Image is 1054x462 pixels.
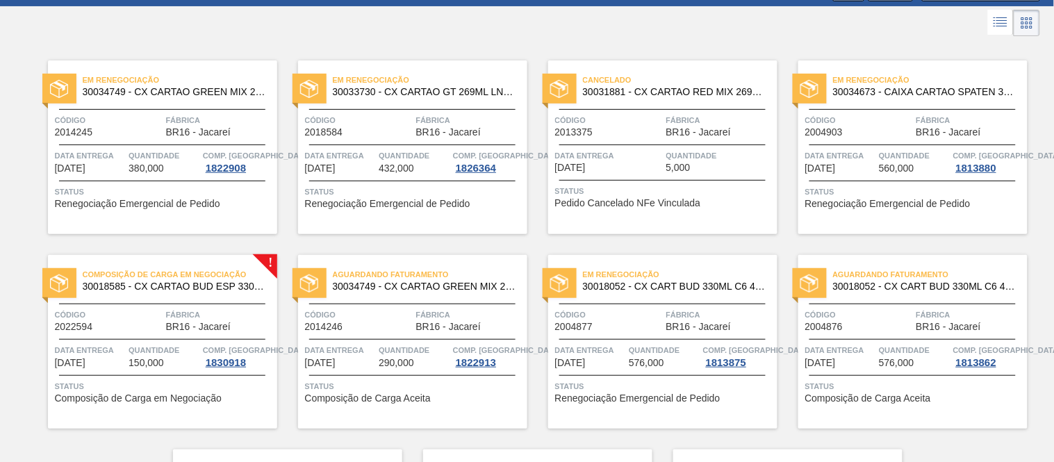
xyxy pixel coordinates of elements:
[833,267,1028,281] span: Aguardando Faturamento
[55,163,85,174] span: 03/09/2025
[379,163,414,174] span: 432,000
[453,357,499,368] div: 1822913
[305,113,413,127] span: Código
[300,274,318,292] img: status
[805,308,913,322] span: Código
[916,308,1024,322] span: Fábrica
[666,308,774,322] span: Fábrica
[777,60,1028,234] a: statusEm renegociação30034673 - CAIXA CARTAO SPATEN 330 C6 NIV25Código2004903FábricaBR16 - Jacare...
[305,322,343,332] span: 2014246
[805,379,1024,393] span: Status
[805,113,913,127] span: Código
[988,10,1014,36] div: Visão em Lista
[300,80,318,98] img: status
[916,127,981,138] span: BR16 - Jacareí
[333,281,516,292] span: 30034749 - CX CARTAO GREEN MIX 269ML LN C6
[805,358,836,368] span: 26/09/2025
[555,393,720,404] span: Renegociação Emergencial de Pedido
[550,80,568,98] img: status
[27,255,277,429] a: !statusComposição de Carga em Negociação30018585 - CX CARTAO BUD ESP 330ML C6 NIV23Código2022594F...
[416,308,524,322] span: Fábrica
[833,73,1028,87] span: Em renegociação
[83,267,277,281] span: Composição de Carga em Negociação
[800,80,818,98] img: status
[55,358,85,368] span: 17/09/2025
[805,343,876,357] span: Data entrega
[453,343,524,368] a: Comp. [GEOGRAPHIC_DATA]1822913
[953,357,999,368] div: 1813862
[166,308,274,322] span: Fábrica
[805,322,843,332] span: 2004876
[953,149,1024,174] a: Comp. [GEOGRAPHIC_DATA]1813880
[666,113,774,127] span: Fábrica
[305,358,336,368] span: 24/09/2025
[527,255,777,429] a: statusEm renegociação30018052 - CX CART BUD 330ML C6 429 298GCódigo2004877FábricaBR16 - JacareíDa...
[916,113,1024,127] span: Fábrica
[50,80,68,98] img: status
[555,149,663,163] span: Data entrega
[55,343,126,357] span: Data entrega
[879,149,950,163] span: Quantidade
[305,185,524,199] span: Status
[203,357,249,368] div: 1830918
[416,322,481,332] span: BR16 - Jacareí
[83,281,266,292] span: 30018585 - CX CARTAO BUD ESP 330ML C6 NIV23
[703,343,811,357] span: Comp. Carga
[555,343,626,357] span: Data entrega
[1014,10,1040,36] div: Visão em Cards
[833,281,1016,292] span: 30018052 - CX CART BUD 330ML C6 429 298G
[55,149,126,163] span: Data entrega
[55,308,163,322] span: Código
[305,308,413,322] span: Código
[129,358,164,368] span: 150,000
[55,127,93,138] span: 2014245
[805,127,843,138] span: 2004903
[305,127,343,138] span: 2018584
[333,267,527,281] span: Aguardando Faturamento
[555,113,663,127] span: Código
[555,379,774,393] span: Status
[166,113,274,127] span: Fábrica
[453,343,561,357] span: Comp. Carga
[83,87,266,97] span: 30034749 - CX CARTAO GREEN MIX 269ML LN C6
[879,358,914,368] span: 576,000
[805,393,931,404] span: Composição de Carga Aceita
[203,343,311,357] span: Comp. Carga
[55,185,274,199] span: Status
[379,343,450,357] span: Quantidade
[203,149,274,174] a: Comp. [GEOGRAPHIC_DATA]1822908
[453,149,561,163] span: Comp. Carga
[129,163,164,174] span: 380,000
[333,73,527,87] span: Em renegociação
[305,379,524,393] span: Status
[555,163,586,173] span: 05/09/2025
[629,358,664,368] span: 576,000
[666,322,731,332] span: BR16 - Jacareí
[583,281,766,292] span: 30018052 - CX CART BUD 330ML C6 429 298G
[203,163,249,174] div: 1822908
[55,322,93,332] span: 2022594
[916,322,981,332] span: BR16 - Jacareí
[555,322,593,332] span: 2004877
[583,87,766,97] span: 30031881 - CX CARTAO RED MIX 269ML LN C6
[777,255,1028,429] a: statusAguardando Faturamento30018052 - CX CART BUD 330ML C6 429 298GCódigo2004876FábricaBR16 - Ja...
[166,322,231,332] span: BR16 - Jacareí
[879,163,914,174] span: 560,000
[555,184,774,198] span: Status
[55,113,163,127] span: Código
[555,308,663,322] span: Código
[879,343,950,357] span: Quantidade
[703,343,774,368] a: Comp. [GEOGRAPHIC_DATA]1813875
[305,199,470,209] span: Renegociação Emergencial de Pedido
[666,149,774,163] span: Quantidade
[800,274,818,292] img: status
[453,163,499,174] div: 1826364
[550,274,568,292] img: status
[55,199,220,209] span: Renegociação Emergencial de Pedido
[277,255,527,429] a: statusAguardando Faturamento30034749 - CX CARTAO GREEN MIX 269ML LN C6Código2014246FábricaBR16 - ...
[129,343,199,357] span: Quantidade
[527,60,777,234] a: statusCancelado30031881 - CX CARTAO RED MIX 269ML LN C6Código2013375FábricaBR16 - JacareíData ent...
[666,163,691,173] span: 5,000
[833,87,1016,97] span: 30034673 - CAIXA CARTAO SPATEN 330 C6 NIV25
[805,149,876,163] span: Data entrega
